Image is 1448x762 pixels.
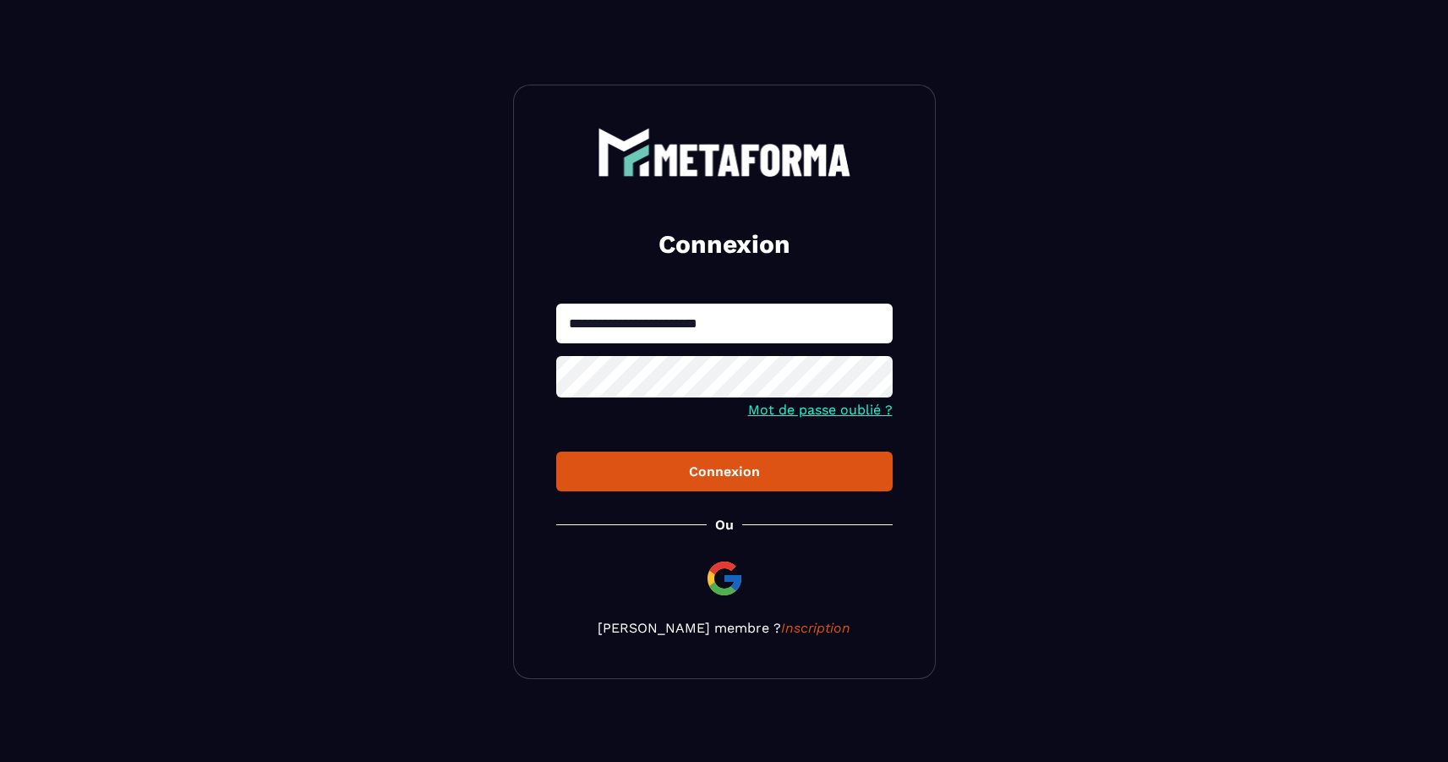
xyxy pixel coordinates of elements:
[556,128,893,177] a: logo
[576,228,872,261] h2: Connexion
[704,558,745,599] img: google
[556,452,893,491] button: Connexion
[781,620,850,636] a: Inscription
[556,620,893,636] p: [PERSON_NAME] membre ?
[715,517,734,533] p: Ou
[570,463,879,480] div: Connexion
[598,128,851,177] img: logo
[748,402,893,418] a: Mot de passe oublié ?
